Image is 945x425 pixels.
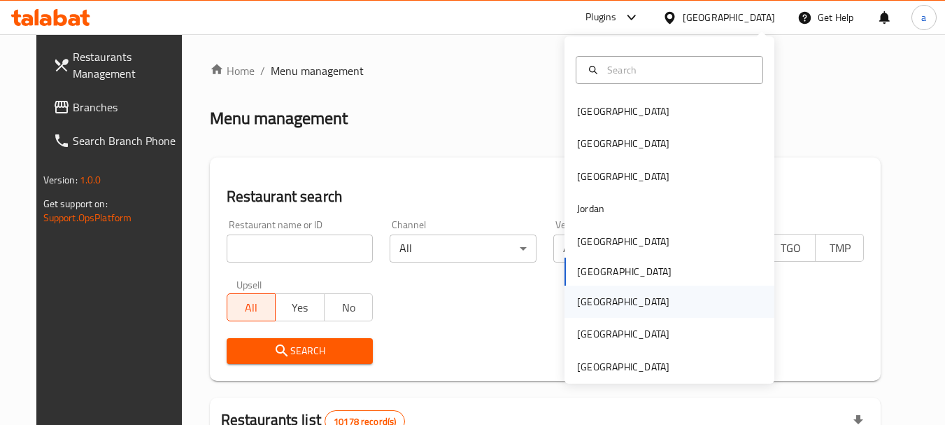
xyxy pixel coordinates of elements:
span: TMP [821,238,859,258]
h2: Menu management [210,107,348,130]
span: a [921,10,926,25]
div: [GEOGRAPHIC_DATA] [577,234,669,249]
button: TMP [815,234,865,262]
a: Home [210,62,255,79]
input: Search [602,62,754,78]
span: Get support on: [43,195,108,213]
h2: Restaurant search [227,186,865,207]
button: All [227,293,276,321]
a: Restaurants Management [42,40,194,90]
div: [GEOGRAPHIC_DATA] [683,10,775,25]
div: Jordan [577,201,604,216]
div: [GEOGRAPHIC_DATA] [577,169,669,184]
a: Branches [42,90,194,124]
div: Plugins [585,9,616,26]
span: Restaurants Management [73,48,183,82]
input: Search for restaurant name or ID.. [227,235,374,263]
label: Upsell [236,279,262,289]
div: [GEOGRAPHIC_DATA] [577,359,669,375]
span: TGO [772,238,810,258]
span: Search Branch Phone [73,132,183,149]
div: [GEOGRAPHIC_DATA] [577,326,669,342]
button: TGO [766,234,816,262]
div: All [390,235,537,263]
div: [GEOGRAPHIC_DATA] [577,104,669,119]
nav: breadcrumb [210,62,881,79]
div: [GEOGRAPHIC_DATA] [577,294,669,309]
span: All [233,298,271,318]
a: Search Branch Phone [42,124,194,158]
button: Search [227,338,374,364]
a: Support.OpsPlatform [43,209,132,227]
li: / [260,62,265,79]
div: [GEOGRAPHIC_DATA] [577,136,669,151]
span: 1.0.0 [80,171,101,189]
button: No [324,293,374,321]
span: Branches [73,99,183,116]
span: No [330,298,368,318]
span: Yes [281,298,319,318]
span: Version: [43,171,78,189]
button: Yes [275,293,325,321]
span: Menu management [271,62,364,79]
div: All [553,235,700,263]
span: Search [238,342,362,360]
